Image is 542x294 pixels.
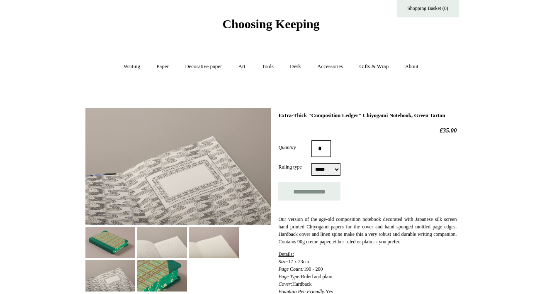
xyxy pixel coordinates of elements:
[85,227,135,258] img: Extra-Thick "Composition Ledger" Chiyogami Notebook, Green Tartan
[222,17,319,31] span: Choosing Keeping
[288,259,309,265] span: 17 x 23cm
[278,127,457,134] h2: £35.00
[278,266,304,272] em: Page Count:
[278,163,311,171] label: Ruling type
[278,259,288,265] em: Size:
[278,251,294,257] span: Details:
[282,56,309,78] a: Desk
[278,216,457,245] span: Our version of the age-old composition notebook decorated with Japanese silk screen hand printed ...
[301,274,333,279] span: Ruled and plain
[189,227,239,258] img: Extra-Thick "Composition Ledger" Chiyogami Notebook, Green Tartan
[177,56,229,78] a: Decorative paper
[278,274,301,279] em: Page Type:
[222,24,319,29] a: Choosing Keeping
[254,56,281,78] a: Tools
[149,56,176,78] a: Paper
[116,56,148,78] a: Writing
[231,56,253,78] a: Art
[85,260,135,291] img: Extra-Thick "Composition Ledger" Chiyogami Notebook, Green Tartan
[278,144,311,151] label: Quantity
[352,56,396,78] a: Gifts & Wrap
[85,108,271,225] img: Extra-Thick "Composition Ledger" Chiyogami Notebook, Green Tartan
[304,266,323,272] span: 190 - 200
[278,281,292,287] em: Cover:
[137,227,187,258] img: Extra-Thick "Composition Ledger" Chiyogami Notebook, Green Tartan
[278,112,457,119] h1: Extra-Thick "Composition Ledger" Chiyogami Notebook, Green Tartan
[310,56,350,78] a: Accessories
[397,56,426,78] a: About
[292,281,312,287] span: Hardback
[137,260,187,291] img: Extra-Thick "Composition Ledger" Chiyogami Notebook, Green Tartan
